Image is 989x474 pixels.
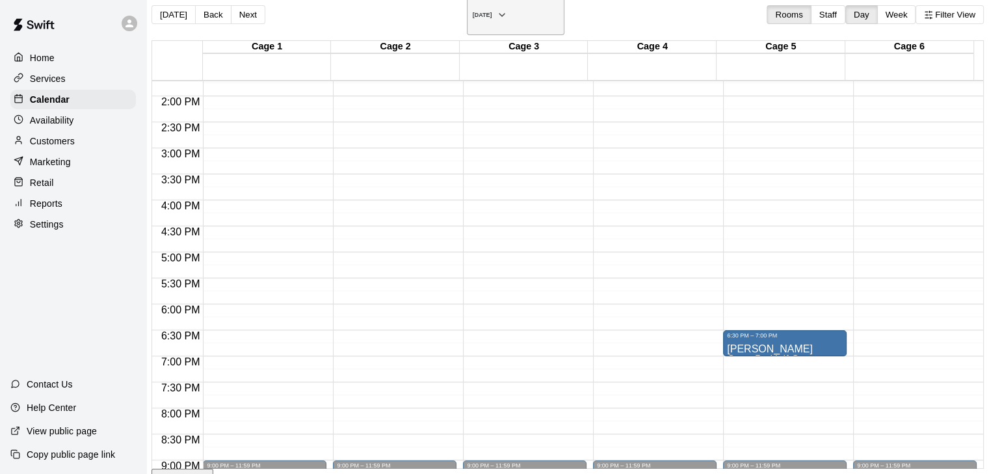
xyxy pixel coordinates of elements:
p: Marketing [30,155,71,168]
span: 7:30 PM [158,382,204,393]
span: 6:00 PM [158,304,204,315]
div: Cage 5 [717,41,845,53]
span: 9:00 PM [158,460,204,471]
button: Week [877,5,916,24]
button: Staff [811,5,845,24]
span: 3:30 PM [158,174,204,185]
span: 5:00 PM [158,252,204,263]
p: Settings [30,218,64,231]
span: 5:30 PM [158,278,204,289]
a: Settings [10,215,136,234]
div: 6:30 PM – 7:00 PM: Vaughn Pasma [723,330,847,356]
p: Contact Us [27,378,73,391]
div: 9:00 PM – 11:59 PM [467,462,583,469]
p: Help Center [27,401,76,414]
p: Calendar [30,93,70,106]
button: Next [231,5,265,24]
span: 4:30 PM [158,226,204,237]
div: 9:00 PM – 11:59 PM [727,462,843,469]
span: 8:30 PM [158,434,204,445]
h6: [DATE] [473,12,492,18]
div: Cage 1 [203,41,332,53]
span: 2:00 PM [158,96,204,107]
a: Services [10,69,136,88]
span: 8:00 PM [158,408,204,419]
div: Cage 4 [588,41,717,53]
div: 9:00 PM – 11:59 PM [207,462,323,469]
span: 7:00 PM [158,356,204,367]
p: Services [30,72,66,85]
a: Retail [10,173,136,192]
div: 9:00 PM – 11:59 PM [337,462,453,469]
button: [DATE] [152,5,196,24]
span: 3:00 PM [158,148,204,159]
a: Home [10,48,136,68]
button: Day [845,5,878,24]
a: Marketing [10,152,136,172]
button: Rooms [767,5,811,24]
p: Copy public page link [27,448,115,461]
a: Reports [10,194,136,213]
button: Back [195,5,231,24]
p: Availability [30,114,74,127]
div: Cage 3 [460,41,588,53]
div: Cage 6 [845,41,974,53]
p: Home [30,51,55,64]
span: 6:30 PM [158,330,204,341]
p: View public page [27,425,97,438]
div: 9:00 PM – 11:59 PM [597,462,713,469]
a: Customers [10,131,136,151]
a: Availability [10,111,136,130]
div: Cage 2 [331,41,460,53]
button: Filter View [916,5,984,24]
span: Cage 5 - Half Cage [727,354,816,365]
span: 1:30 PM [158,70,204,81]
div: 6:30 PM – 7:00 PM [727,332,843,339]
p: Retail [30,176,54,189]
p: Customers [30,135,75,148]
span: 4:00 PM [158,200,204,211]
span: 2:30 PM [158,122,204,133]
div: 9:00 PM – 11:59 PM [857,462,973,469]
a: Calendar [10,90,136,109]
p: Reports [30,197,62,210]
